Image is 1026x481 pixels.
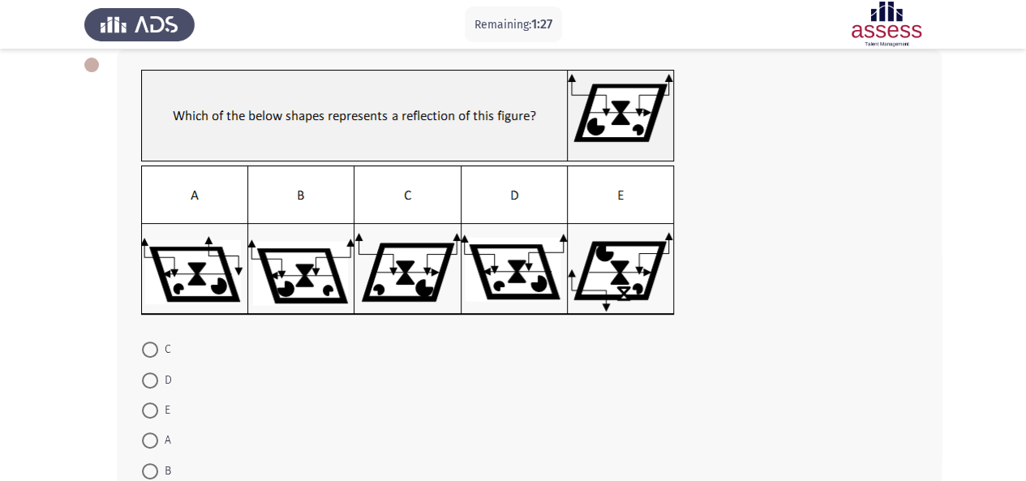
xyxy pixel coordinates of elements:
[158,371,172,390] span: D
[158,462,171,481] span: B
[158,431,171,450] span: A
[158,340,171,359] span: C
[141,165,675,316] img: UkFYYl8wNTFfQi5wbmcxNjkxMzAxMDAxODQ1.png
[831,2,942,47] img: Assessment logo of ASSESS Focus 4 Module Assessment (EN/AR) (Basic - IB)
[474,15,552,35] p: Remaining:
[141,70,675,162] img: UkFYYl8wNTFfQS5wbmcxNjkxMzAwOTg3NTc1.png
[84,2,195,47] img: Assess Talent Management logo
[158,401,170,420] span: E
[531,16,552,32] span: 1:27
